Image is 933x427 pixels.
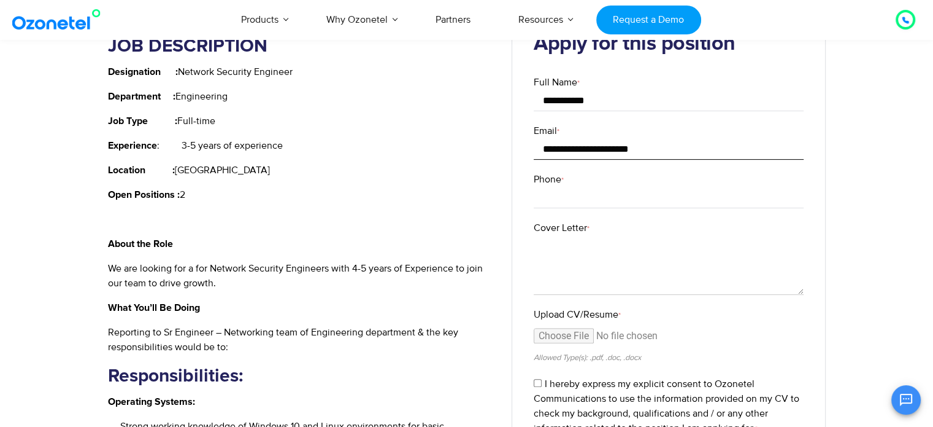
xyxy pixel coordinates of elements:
[534,123,804,138] label: Email
[108,141,157,151] strong: Experience
[108,325,494,355] p: Reporting to Sr Engineer – Networking team of Engineering department & the key responsibilities w...
[108,67,178,77] strong: Designation :
[108,303,200,313] strong: What You’ll Be Doing
[108,138,494,153] p: : 3-5 years of experience
[108,165,175,175] strong: Location :
[108,65,494,79] p: Network Security Engineer
[108,114,494,128] p: Full-time
[108,397,195,407] strong: Operating Systems:
[108,163,494,178] p: [GEOGRAPHIC_DATA]
[534,75,804,90] label: Full Name
[108,116,177,126] strong: Job Type :
[596,6,701,34] a: Request a Demo
[108,190,180,200] strong: Open Positions :
[108,187,494,202] p: 2
[534,353,641,362] small: Allowed Type(s): .pdf, .doc, .docx
[108,261,494,291] p: We are looking for a for Network Security Engineers with 4-5 years of Experience to join our team...
[108,239,173,249] strong: About the Role
[108,37,267,55] strong: JOB DESCRIPTION
[534,307,804,322] label: Upload CV/Resume
[108,367,243,385] strong: Responsibilities:
[534,221,804,235] label: Cover Letter
[891,385,921,415] button: Open chat
[534,172,804,187] label: Phone
[108,92,175,101] strong: Department :
[534,32,804,57] h2: Apply for this position
[108,89,494,104] p: Engineering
